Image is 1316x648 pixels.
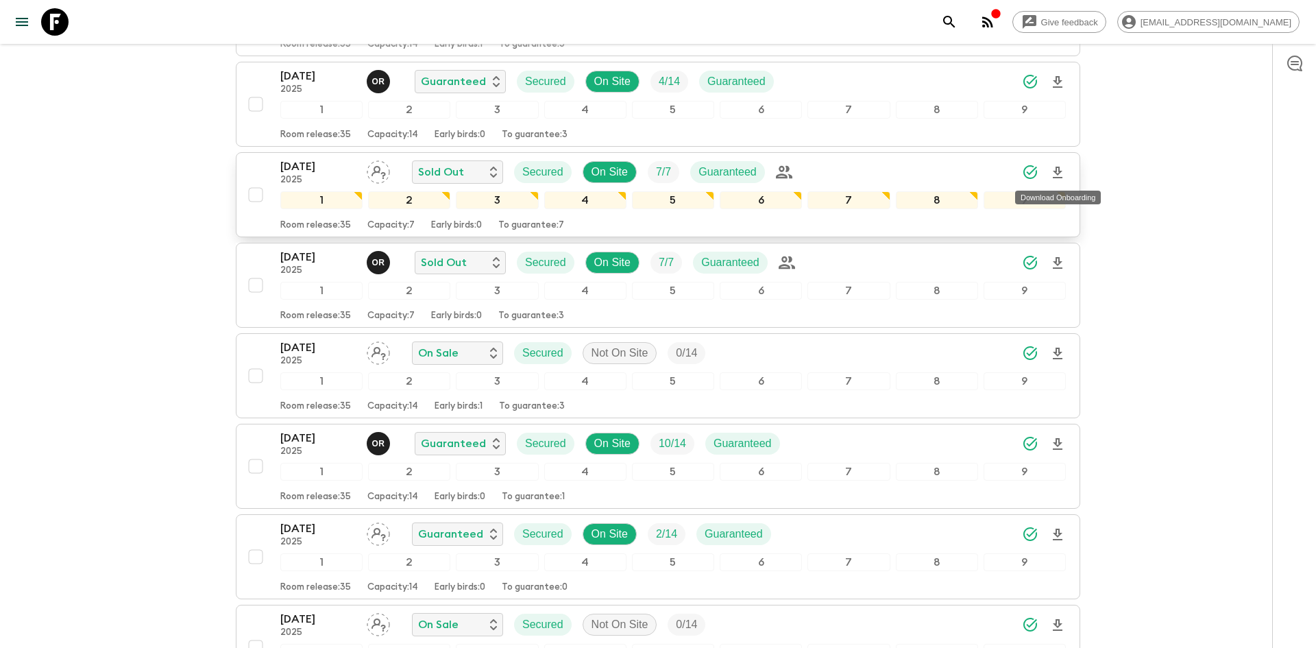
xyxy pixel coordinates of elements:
p: To guarantee: 3 [499,39,565,50]
p: Room release: 35 [280,39,351,50]
p: Early birds: 0 [435,130,485,141]
svg: Download Onboarding [1049,617,1066,634]
p: Early birds: 1 [435,401,483,412]
p: Secured [525,254,566,271]
p: 7 / 7 [656,164,671,180]
div: 9 [984,191,1066,209]
div: Secured [517,252,574,274]
div: 9 [984,282,1066,300]
div: 1 [280,372,363,390]
div: 7 [807,101,890,119]
div: On Site [585,433,639,455]
div: 7 [807,372,890,390]
div: 4 [544,553,626,571]
div: 4 [544,191,626,209]
p: [DATE] [280,520,356,537]
div: 3 [456,101,538,119]
p: Early birds: 0 [431,220,482,231]
p: Early birds: 0 [435,492,485,503]
p: Guaranteed [698,164,757,180]
div: 7 [807,463,890,481]
div: On Site [585,71,639,93]
div: 9 [984,372,1066,390]
svg: Download Onboarding [1049,165,1066,181]
p: Secured [525,73,566,90]
button: [DATE]2025Assign pack leaderOn SaleSecuredNot On SiteTrip Fill123456789Room release:35Capacity:14... [236,333,1080,418]
div: On Site [583,161,637,183]
p: [DATE] [280,430,356,446]
div: 2 [368,553,450,571]
div: Secured [517,71,574,93]
p: Not On Site [592,345,648,361]
span: Give feedback [1034,17,1106,27]
p: 2025 [280,175,356,186]
p: Early birds: 1 [435,39,483,50]
span: Oscar Rincon [367,255,393,266]
svg: Download Onboarding [1049,74,1066,91]
p: O R [371,438,385,449]
div: 3 [456,553,538,571]
p: Room release: 35 [280,130,351,141]
p: 2025 [280,265,356,276]
p: On Site [594,254,631,271]
svg: Synced Successfully [1022,435,1038,452]
svg: Download Onboarding [1049,346,1066,362]
div: Private Group [779,254,795,271]
p: On Site [592,526,628,542]
p: Guaranteed [418,526,483,542]
button: search adventures [936,8,963,36]
p: Sold Out [418,164,464,180]
div: 3 [456,463,538,481]
p: [DATE] [280,68,356,84]
p: [DATE] [280,158,356,175]
div: 8 [896,463,978,481]
div: Secured [514,614,572,636]
div: Not On Site [583,342,657,364]
p: To guarantee: 7 [498,220,564,231]
div: 4 [544,282,626,300]
div: 5 [632,463,714,481]
p: 2025 [280,356,356,367]
p: Room release: 35 [280,311,351,322]
svg: Synced Successfully [1022,254,1038,271]
div: 3 [456,191,538,209]
p: Room release: 35 [280,492,351,503]
p: Guaranteed [707,73,766,90]
p: Capacity: 14 [367,401,418,412]
div: Trip Fill [668,342,705,364]
button: [DATE]2025Oscar RinconSold OutSecuredOn SiteTrip FillGuaranteed123456789Room release:35Capacity:7... [236,243,1080,328]
div: 3 [456,372,538,390]
p: Secured [522,616,563,633]
div: Trip Fill [648,161,679,183]
div: 8 [896,191,978,209]
p: Secured [525,435,566,452]
p: Guaranteed [701,254,759,271]
span: Oscar Rincon [367,436,393,447]
p: To guarantee: 3 [498,311,564,322]
p: To guarantee: 1 [502,492,565,503]
button: [DATE]2025Oscar RinconGuaranteedSecuredOn SiteTrip FillGuaranteed123456789Room release:35Capacity... [236,62,1080,147]
p: Capacity: 14 [367,492,418,503]
div: 1 [280,101,363,119]
p: Room release: 35 [280,582,351,593]
button: [DATE]2025Oscar RinconGuaranteedSecuredOn SiteTrip FillGuaranteed123456789Room release:35Capacity... [236,424,1080,509]
span: [EMAIL_ADDRESS][DOMAIN_NAME] [1133,17,1299,27]
div: 5 [632,191,714,209]
div: 4 [544,372,626,390]
p: Early birds: 0 [435,582,485,593]
div: Download Onboarding [1015,191,1101,204]
p: Early birds: 0 [431,311,482,322]
p: Room release: 35 [280,220,351,231]
div: 9 [984,463,1066,481]
p: Room release: 35 [280,401,351,412]
div: 2 [368,191,450,209]
p: Capacity: 7 [367,220,415,231]
span: Oscar Rincon [367,74,393,85]
p: On Sale [418,616,459,633]
div: Trip Fill [668,614,705,636]
div: 1 [280,191,363,209]
p: On Site [592,164,628,180]
p: To guarantee: 3 [502,130,568,141]
p: Secured [522,345,563,361]
div: 5 [632,282,714,300]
